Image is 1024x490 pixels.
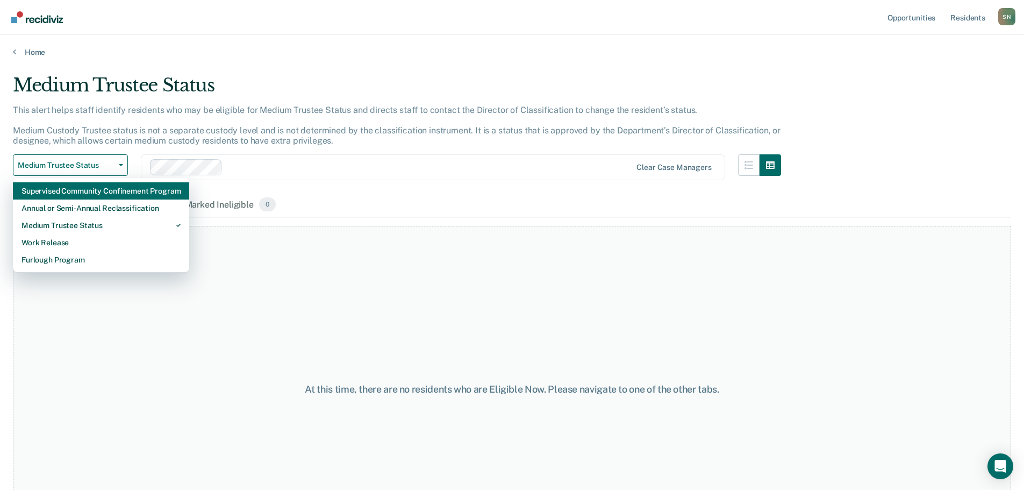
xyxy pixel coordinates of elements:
div: At this time, there are no residents who are Eligible Now. Please navigate to one of the other tabs. [263,384,762,395]
a: Home [13,47,1011,57]
span: Medium Trustee Status [18,161,114,170]
p: This alert helps staff identify residents who may be eligible for Medium Trustee Status and direc... [13,105,780,146]
span: 0 [259,197,276,211]
div: S N [998,8,1015,25]
button: Profile dropdown button [998,8,1015,25]
button: Medium Trustee Status [13,154,128,176]
div: Clear case managers [636,163,711,172]
div: Marked Ineligible0 [183,193,278,217]
img: Recidiviz [11,11,63,23]
div: Medium Trustee Status [22,217,181,234]
div: Open Intercom Messenger [987,453,1013,479]
div: Supervised Community Confinement Program [22,182,181,200]
div: Furlough Program [22,251,181,268]
div: Medium Trustee Status [13,74,781,105]
div: Work Release [22,234,181,251]
div: Annual or Semi-Annual Reclassification [22,200,181,217]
